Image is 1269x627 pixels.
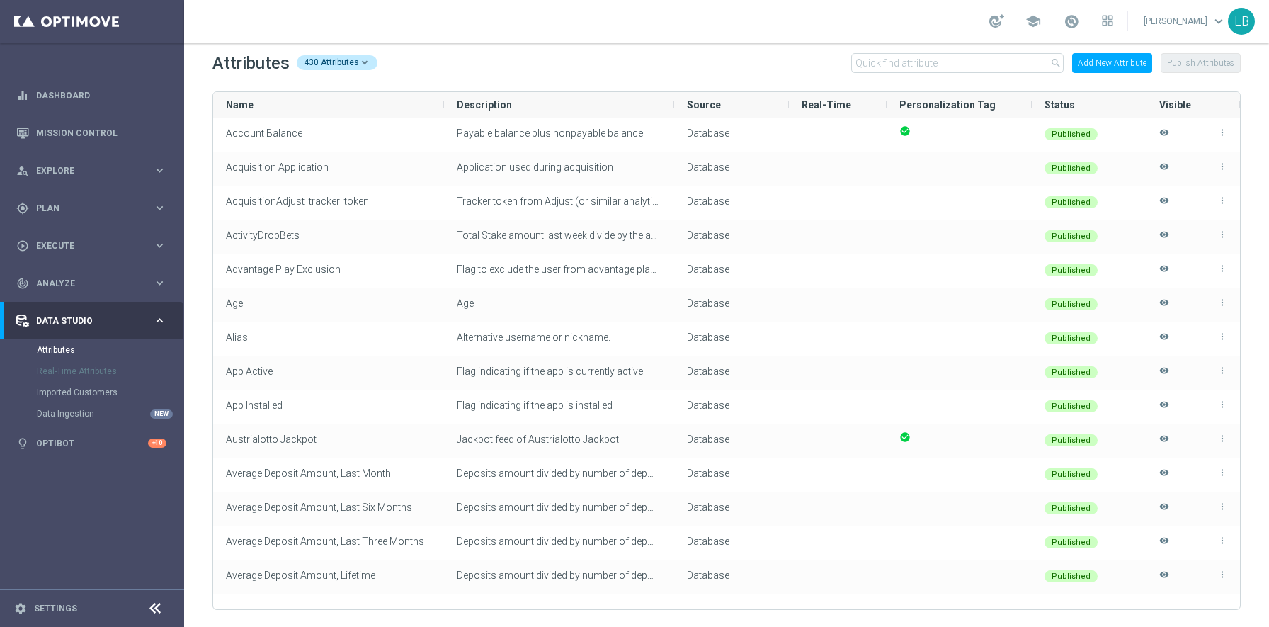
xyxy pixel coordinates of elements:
[212,52,290,74] h2: Attributes
[226,162,329,173] span: Acquisition Application
[687,561,776,589] div: Type
[36,114,166,152] a: Mission Control
[150,409,173,419] div: NEW
[16,202,153,215] div: Plan
[1159,196,1169,219] i: Hide attribute
[851,53,1064,73] input: Quick find attribute
[687,425,776,453] div: Type
[1045,502,1098,514] div: Published
[1159,162,1169,185] i: Hide attribute
[14,602,27,615] i: settings
[1045,468,1098,480] div: Published
[1159,434,1169,457] i: Hide attribute
[687,595,776,623] div: Type
[226,99,254,111] span: Name
[148,439,166,448] div: +10
[226,264,341,275] span: Advantage Play Exclusion
[153,276,166,290] i: keyboard_arrow_right
[457,468,722,479] span: Deposits amount divided by number of deposits, last month
[687,187,776,215] div: Type
[1217,536,1227,546] i: more_vert
[1159,366,1169,389] i: Hide attribute
[36,317,153,325] span: Data Studio
[16,128,167,139] button: Mission Control
[1217,366,1227,375] i: more_vert
[457,99,512,111] span: Description
[687,434,729,445] span: Database
[16,114,166,152] div: Mission Control
[687,255,776,283] div: Type
[16,278,167,289] div: track_changes Analyze keyboard_arrow_right
[1045,230,1098,242] div: Published
[226,434,317,445] span: Austrialotto Jackpot
[1159,128,1169,151] i: Hide attribute
[687,323,776,351] div: Type
[687,459,776,487] div: Type
[226,196,369,207] span: AcquisitionAdjust_tracker_token
[1050,57,1062,69] i: search
[36,279,153,288] span: Analyze
[457,400,613,411] span: Flag indicating if the app is installed
[899,431,911,443] span: check_circle
[1159,264,1169,287] i: Hide attribute
[457,162,613,173] span: Application used during acquisition
[37,382,183,403] div: Imported Customers
[297,55,377,70] div: 430 Attributes
[16,239,153,252] div: Execute
[457,366,643,377] span: Flag indicating if the app is currently active
[1159,298,1169,321] i: Hide attribute
[457,128,643,139] span: Payable balance plus nonpayable balance
[1159,502,1169,525] i: Hide attribute
[16,277,29,290] i: track_changes
[687,221,776,249] div: Type
[457,502,737,513] span: Deposits amount divided by number of deposits, last six month
[457,298,474,309] span: Age
[687,391,776,419] div: Type
[1045,332,1098,344] div: Published
[1142,11,1228,32] a: [PERSON_NAME]keyboard_arrow_down
[16,165,167,176] button: person_search Explore keyboard_arrow_right
[16,438,167,449] div: lightbulb Optibot +10
[1217,196,1227,205] i: more_vert
[226,400,283,411] span: App Installed
[687,468,729,479] span: Database
[34,604,77,613] a: Settings
[687,493,776,521] div: Type
[16,424,166,462] div: Optibot
[37,344,147,356] a: Attributes
[687,119,776,147] div: Type
[1159,230,1169,253] i: Hide attribute
[1217,468,1227,478] i: more_vert
[226,570,375,581] span: Average Deposit Amount, Lifetime
[1159,536,1169,559] i: Hide attribute
[687,99,721,111] span: Source
[1217,502,1227,512] i: more_vert
[1025,13,1041,29] span: school
[687,196,729,207] span: Database
[687,264,729,275] span: Database
[687,153,776,181] div: Type
[687,230,729,241] span: Database
[1228,8,1255,35] div: LB
[226,128,302,139] span: Account Balance
[36,424,148,462] a: Optibot
[226,332,248,343] span: Alias
[687,357,776,385] div: Type
[1045,434,1098,446] div: Published
[1045,196,1098,208] div: Published
[1045,264,1098,276] div: Published
[16,315,167,327] div: Data Studio keyboard_arrow_right
[687,536,729,547] span: Database
[457,570,706,581] span: Deposits amount divided by number of deposits, lifetime
[1072,53,1152,73] button: Add New Attribute
[16,277,153,290] div: Analyze
[16,203,167,214] div: gps_fixed Plan keyboard_arrow_right
[1159,332,1169,355] i: Hide attribute
[36,242,153,250] span: Execute
[1217,162,1227,171] i: more_vert
[16,77,166,114] div: Dashboard
[457,434,619,445] span: Jackpot feed of Austrialotto Jackpot
[1159,570,1169,593] i: Hide attribute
